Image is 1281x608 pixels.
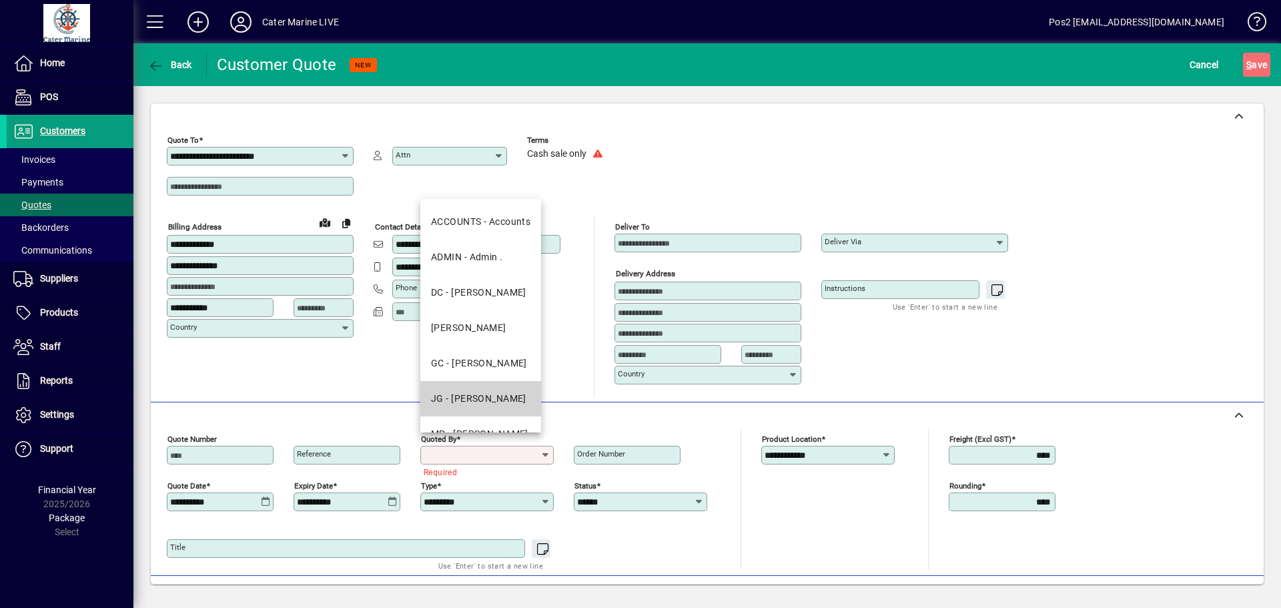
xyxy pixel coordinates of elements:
[217,54,337,75] div: Customer Quote
[1173,583,1227,605] span: Product
[825,284,865,293] mat-label: Instructions
[144,53,195,77] button: Back
[220,10,262,34] button: Profile
[420,416,541,452] mat-option: MP - Margaret Pierce
[7,148,133,171] a: Invoices
[38,485,96,495] span: Financial Year
[297,449,331,459] mat-label: Reference
[336,212,357,234] button: Copy to Delivery address
[40,91,58,102] span: POS
[574,481,596,490] mat-label: Status
[1186,53,1222,77] button: Cancel
[40,443,73,454] span: Support
[7,194,133,216] a: Quotes
[262,11,339,33] div: Cater Marine LIVE
[7,330,133,364] a: Staff
[420,381,541,416] mat-option: JG - John Giles
[7,398,133,432] a: Settings
[355,61,372,69] span: NEW
[40,409,74,420] span: Settings
[170,322,197,332] mat-label: Country
[420,346,541,381] mat-option: GC - Gerard Cantin
[170,543,185,552] mat-label: Title
[1246,59,1252,70] span: S
[615,222,650,232] mat-label: Deliver To
[431,286,526,300] div: DC - [PERSON_NAME]
[40,125,85,136] span: Customers
[13,245,92,256] span: Communications
[167,434,217,443] mat-label: Quote number
[527,149,586,160] span: Cash sale only
[805,583,873,605] span: Product History
[7,216,133,239] a: Backorders
[421,434,456,443] mat-label: Quoted by
[396,150,410,160] mat-label: Attn
[1238,3,1264,46] a: Knowledge Base
[1243,53,1270,77] button: Save
[13,177,63,188] span: Payments
[133,53,207,77] app-page-header-button: Back
[40,307,78,318] span: Products
[13,154,55,165] span: Invoices
[800,582,879,606] button: Product History
[13,200,51,210] span: Quotes
[431,215,530,229] div: ACCOUNTS - Accounts
[40,273,78,284] span: Suppliers
[7,171,133,194] a: Payments
[40,341,61,352] span: Staff
[420,310,541,346] mat-option: DEB - Debbie McQuarters
[431,356,527,370] div: GC - [PERSON_NAME]
[421,481,437,490] mat-label: Type
[1246,54,1267,75] span: ave
[294,481,333,490] mat-label: Expiry date
[314,212,336,233] a: View on map
[438,558,543,573] mat-hint: Use 'Enter' to start a new line
[893,299,997,314] mat-hint: Use 'Enter' to start a new line
[167,135,199,145] mat-label: Quote To
[177,10,220,34] button: Add
[1190,54,1219,75] span: Cancel
[949,434,1011,443] mat-label: Freight (excl GST)
[13,222,69,233] span: Backorders
[7,262,133,296] a: Suppliers
[424,465,543,479] mat-error: Required
[431,392,526,406] div: JG - [PERSON_NAME]
[167,481,206,490] mat-label: Quote date
[431,250,503,264] div: ADMIN - Admin .
[949,481,981,490] mat-label: Rounding
[527,136,607,145] span: Terms
[7,81,133,114] a: POS
[7,364,133,398] a: Reports
[40,375,73,386] span: Reports
[7,239,133,262] a: Communications
[1049,11,1224,33] div: Pos2 [EMAIL_ADDRESS][DOMAIN_NAME]
[40,57,65,68] span: Home
[49,513,85,523] span: Package
[431,427,528,441] div: MP - [PERSON_NAME]
[1166,582,1234,606] button: Product
[825,237,861,246] mat-label: Deliver via
[431,321,506,335] div: [PERSON_NAME]
[420,240,541,275] mat-option: ADMIN - Admin .
[147,59,192,70] span: Back
[7,296,133,330] a: Products
[577,449,625,459] mat-label: Order number
[420,204,541,240] mat-option: ACCOUNTS - Accounts
[420,275,541,310] mat-option: DC - Dan Cleaver
[7,47,133,80] a: Home
[396,283,417,292] mat-label: Phone
[762,434,821,443] mat-label: Product location
[618,369,645,378] mat-label: Country
[7,432,133,466] a: Support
